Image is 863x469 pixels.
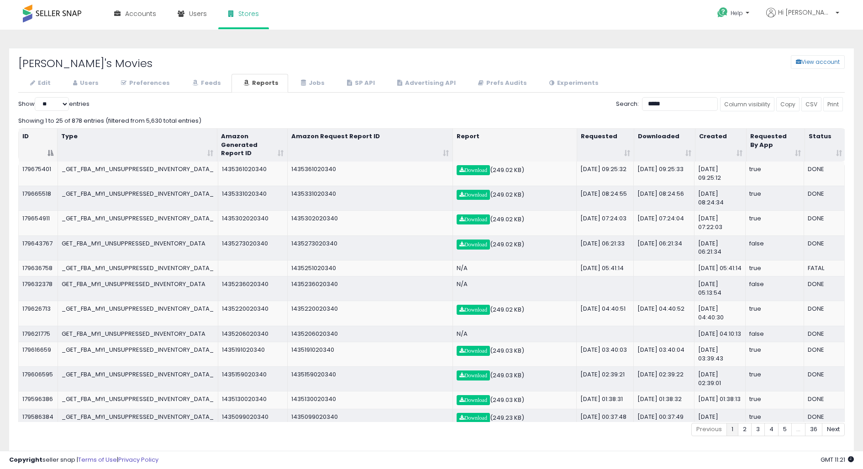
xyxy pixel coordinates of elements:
td: FATAL [804,260,844,276]
td: [DATE] 05:13:54 [695,276,746,301]
td: 1435331020340 [288,186,453,210]
td: 1435220020340 [288,301,453,325]
td: true [746,260,804,276]
button: View account [791,55,845,69]
td: [DATE] 03:40:03 [577,342,634,366]
td: DONE [804,326,844,342]
th: Amazon Generated Report ID: activate to sort column ascending [217,129,288,162]
td: true [746,186,804,210]
a: Column visibility [720,97,774,111]
td: [DATE] 00:37:49 [634,409,695,433]
td: [DATE] 04:40:51 [577,301,634,325]
td: [DATE] 07:24:03 [577,210,634,235]
td: [DATE] 03:39:43 [695,342,746,366]
td: DONE [804,235,844,260]
td: _GET_FBA_MYI_UNSUPPRESSED_INVENTORY_DATA_ [58,186,219,210]
span: Download [459,192,487,198]
td: (249.02 KB) [453,162,577,186]
i: Get Help [717,7,728,18]
a: Terms of Use [78,455,117,464]
span: Download [459,373,487,378]
td: DONE [804,391,844,409]
td: [DATE] 09:25:33 [634,162,695,186]
td: 1435251020340 [288,260,453,276]
a: Privacy Policy [118,455,158,464]
a: Download [457,413,490,423]
td: [DATE] 02:39:22 [634,366,695,391]
td: (249.02 KB) [453,186,577,210]
a: Download [457,214,490,224]
a: 4 [764,423,779,436]
a: Users [61,74,108,93]
a: Hi [PERSON_NAME] [766,8,839,28]
span: Print [827,100,839,108]
td: [DATE] 09:25:12 [695,162,746,186]
th: Status: activate to sort column ascending [805,129,845,162]
a: Edit [18,74,60,93]
td: 179606595 [19,366,58,391]
span: Copy [780,100,795,108]
td: [DATE] 07:22:03 [695,210,746,235]
a: Prefs Audits [466,74,537,93]
th: Type: activate to sort column ascending [58,129,217,162]
td: [DATE] 08:24:56 [634,186,695,210]
td: N/A [453,326,577,342]
td: _GET_FBA_MYI_UNSUPPRESSED_INVENTORY_DATA_ [58,260,219,276]
td: 1435099020340 [218,409,288,433]
a: SP API [335,74,384,93]
td: 179626713 [19,301,58,325]
a: Next [822,423,845,436]
span: Download [459,307,487,313]
a: Download [457,370,490,380]
div: Showing 1 to 25 of 878 entries (filtered from 5,630 total entries) [18,113,845,125]
th: ID: activate to sort column descending [19,129,58,162]
a: Download [457,240,490,250]
td: false [746,235,804,260]
label: Search: [616,97,718,111]
a: CSV [801,97,821,111]
span: Download [459,217,487,222]
td: DONE [804,186,844,210]
a: Jobs [289,74,334,93]
td: [DATE] 05:41:14 [695,260,746,276]
td: 1435220020340 [218,301,288,325]
td: 1435302020340 [218,210,288,235]
td: 179596386 [19,391,58,409]
td: (249.02 KB) [453,301,577,325]
td: 1435159020340 [218,366,288,391]
span: 2025-09-9 11:21 GMT [821,455,854,464]
td: GET_FBA_MYI_UNSUPPRESSED_INVENTORY_DATA [58,276,219,301]
td: (249.02 KB) [453,235,577,260]
span: Download [459,242,487,247]
span: Stores [238,9,259,18]
span: Hi [PERSON_NAME] [778,8,833,17]
td: [DATE] 02:39:21 [577,366,634,391]
td: 1435159020340 [288,366,453,391]
td: true [746,342,804,366]
td: N/A [453,260,577,276]
td: DONE [804,342,844,366]
th: Downloaded: activate to sort column ascending [634,129,695,162]
td: [DATE] 05:41:14 [577,260,634,276]
span: CSV [805,100,817,108]
select: Showentries [35,97,69,111]
td: DONE [804,366,844,391]
a: 2 [738,423,752,436]
td: [DATE] 01:38:13 [695,391,746,409]
a: Feeds [180,74,231,93]
td: 1435273020340 [288,235,453,260]
td: [DATE] 06:21:34 [634,235,695,260]
td: [DATE] 06:21:34 [695,235,746,260]
span: Download [459,167,487,173]
h2: [PERSON_NAME]'s Movies [11,57,362,69]
td: 1435099020340 [288,409,453,433]
td: _GET_FBA_MYI_UNSUPPRESSED_INVENTORY_DATA_ [58,366,219,391]
td: false [746,326,804,342]
td: DONE [804,409,844,433]
td: [DATE] 06:21:33 [577,235,634,260]
td: 1435361020340 [218,162,288,186]
a: Print [823,97,843,111]
td: [DATE] 08:24:55 [577,186,634,210]
td: true [746,409,804,433]
a: Download [457,190,490,200]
